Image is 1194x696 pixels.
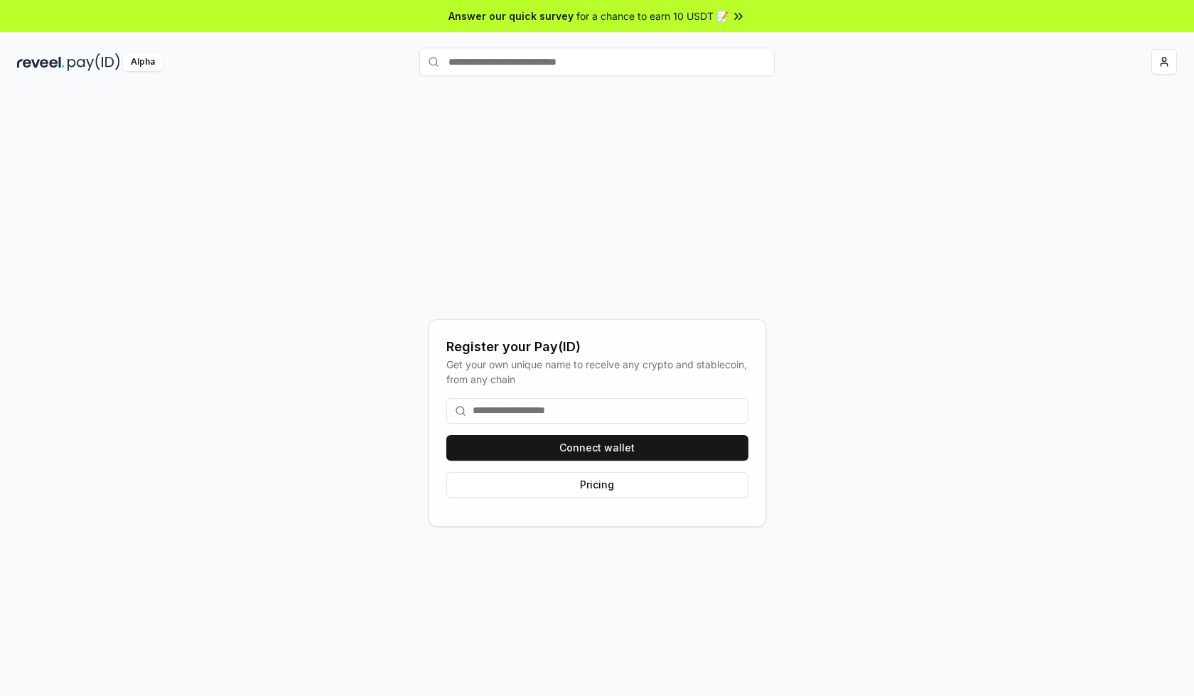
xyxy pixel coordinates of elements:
[446,337,748,357] div: Register your Pay(ID)
[123,53,163,71] div: Alpha
[446,435,748,461] button: Connect wallet
[17,53,65,71] img: reveel_dark
[446,472,748,498] button: Pricing
[68,53,120,71] img: pay_id
[446,357,748,387] div: Get your own unique name to receive any crypto and stablecoin, from any chain
[576,9,728,23] span: for a chance to earn 10 USDT 📝
[448,9,574,23] span: Answer our quick survey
